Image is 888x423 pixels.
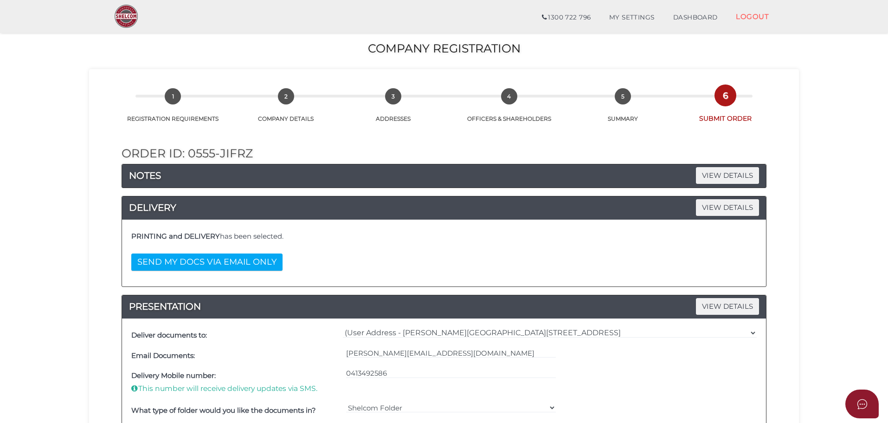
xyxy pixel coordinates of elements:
span: VIEW DETAILS [696,167,759,183]
h4: has been selected. [131,233,757,241]
a: DELIVERYVIEW DETAILS [122,200,766,215]
a: 2COMPANY DETAILS [234,98,339,123]
span: 1 [165,88,181,104]
a: 3ADDRESSES [338,98,448,123]
a: LOGOUT [727,7,778,26]
a: 6SUBMIT ORDER [675,98,776,123]
a: 1REGISTRATION REQUIREMENTS [112,98,234,123]
a: MY SETTINGS [600,8,664,27]
p: This number will receive delivery updates via SMS. [131,384,341,394]
b: Deliver documents to: [131,331,207,339]
b: Email Documents: [131,351,195,360]
a: 5SUMMARY [571,98,676,123]
h2: Order ID: 0555-JIfRz [122,147,766,160]
a: 1300 722 796 [533,8,600,27]
b: What type of folder would you like the documents in? [131,406,316,415]
span: 5 [615,88,631,104]
span: 4 [501,88,517,104]
span: 2 [278,88,294,104]
a: 4OFFICERS & SHAREHOLDERS [448,98,571,123]
a: DASHBOARD [664,8,727,27]
input: Please enter a valid 10-digit phone number [346,368,556,378]
button: Open asap [845,390,879,418]
span: 6 [717,87,734,104]
h4: PRESENTATION [122,299,766,314]
b: PRINTING and DELIVERY [131,232,220,241]
h4: NOTES [122,168,766,183]
span: VIEW DETAILS [696,298,759,314]
span: 3 [385,88,401,104]
span: VIEW DETAILS [696,199,759,215]
h4: DELIVERY [122,200,766,215]
a: NOTESVIEW DETAILS [122,168,766,183]
a: PRESENTATIONVIEW DETAILS [122,299,766,314]
b: Delivery Mobile number: [131,371,216,380]
button: SEND MY DOCS VIA EMAIL ONLY [131,254,283,271]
